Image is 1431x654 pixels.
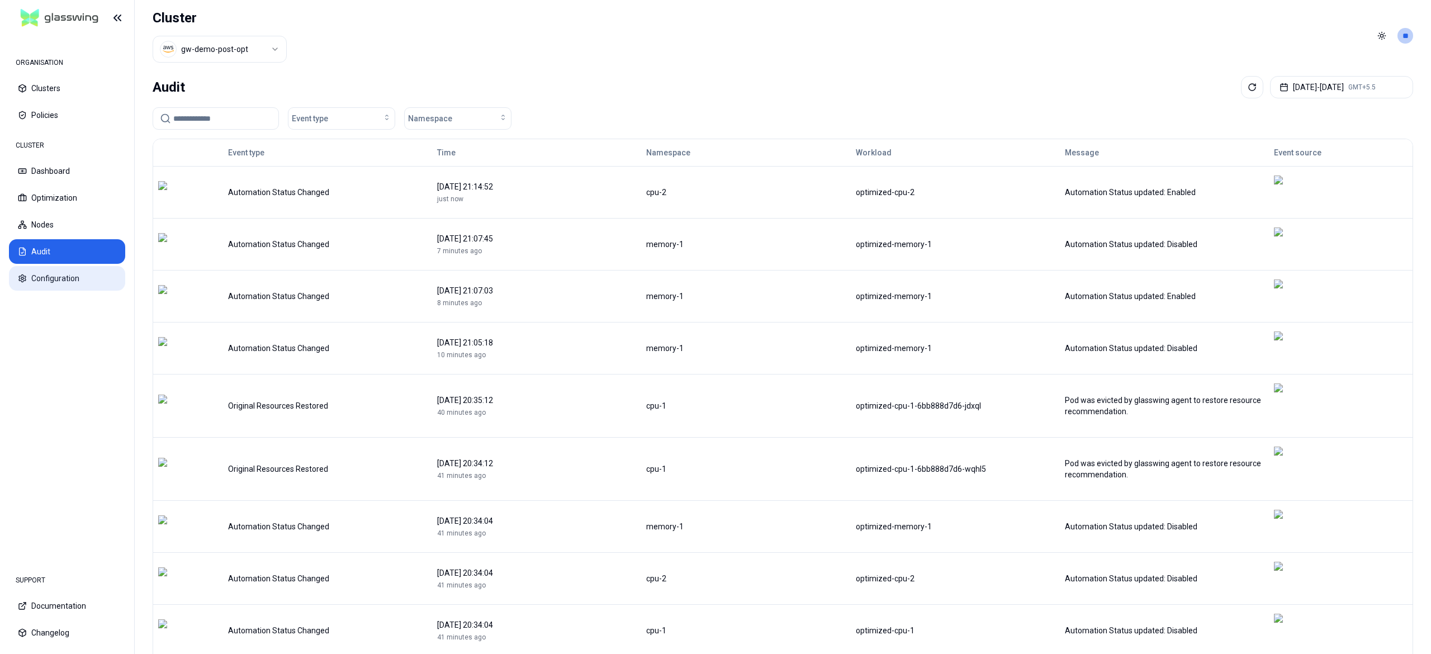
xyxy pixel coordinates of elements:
[153,9,287,27] h1: Cluster
[437,195,463,203] span: just now
[1065,395,1264,417] div: Pod was evicted by glasswing agent to restore resource recommendation.
[1274,447,1291,491] img: kubernetes
[9,569,125,591] div: SUPPORT
[646,291,845,302] div: memory-1
[1274,383,1291,428] img: kubernetes
[856,291,1055,302] div: optimized-memory-1
[437,515,636,527] div: [DATE] 20:34:04
[158,181,172,203] img: info
[437,233,636,244] div: [DATE] 21:07:45
[856,625,1055,636] div: optimized-cpu-1
[153,36,287,63] button: Select a value
[228,187,427,198] div: Automation Status Changed
[1274,176,1291,209] img: glasswing
[1274,614,1291,647] img: glasswing
[228,141,264,164] button: Event type
[856,343,1055,354] div: optimized-memory-1
[437,247,482,255] span: 7 minutes ago
[437,529,486,537] span: 41 minutes ago
[646,400,845,411] div: cpu-1
[288,107,395,130] button: Event type
[1065,625,1264,636] div: Automation Status updated: Disabled
[646,239,845,250] div: memory-1
[16,5,103,31] img: GlassWing
[228,239,427,250] div: Automation Status Changed
[228,625,427,636] div: Automation Status Changed
[9,159,125,183] button: Dashboard
[437,633,486,641] span: 41 minutes ago
[1065,521,1264,532] div: Automation Status updated: Disabled
[856,463,1055,475] div: optimized-cpu-1-6bb888d7d6-wqhl5
[646,343,845,354] div: memory-1
[646,187,845,198] div: cpu-2
[9,134,125,157] div: CLUSTER
[228,463,427,475] div: Original Resources Restored
[856,187,1055,198] div: optimized-cpu-2
[1274,228,1291,261] img: glasswing
[1274,141,1321,164] button: Event source
[437,395,636,406] div: [DATE] 20:35:12
[646,521,845,532] div: memory-1
[437,285,636,296] div: [DATE] 21:07:03
[856,400,1055,411] div: optimized-cpu-1-6bb888d7d6-jdxql
[228,573,427,584] div: Automation Status Changed
[646,141,690,164] button: Namespace
[437,458,636,469] div: [DATE] 20:34:12
[153,76,185,98] div: Audit
[437,567,636,579] div: [DATE] 20:34:04
[1065,239,1264,250] div: Automation Status updated: Disabled
[1274,279,1291,313] img: glasswing
[437,299,482,307] span: 8 minutes ago
[181,44,248,55] div: gw-demo-post-opt
[1274,562,1291,595] img: glasswing
[1274,331,1291,365] img: glasswing
[9,51,125,74] div: ORGANISATION
[856,239,1055,250] div: optimized-memory-1
[437,581,486,589] span: 41 minutes ago
[437,409,486,416] span: 40 minutes ago
[228,291,427,302] div: Automation Status Changed
[163,44,174,55] img: aws
[437,472,486,480] span: 41 minutes ago
[9,103,125,127] button: Policies
[646,625,845,636] div: cpu-1
[158,619,172,642] img: info
[856,573,1055,584] div: optimized-cpu-2
[9,239,125,264] button: Audit
[9,186,125,210] button: Optimization
[1348,83,1376,92] span: GMT+5.5
[1274,510,1291,543] img: glasswing
[1065,458,1264,480] div: Pod was evicted by glasswing agent to restore resource recommendation.
[158,567,172,590] img: info
[158,337,172,359] img: info
[9,620,125,645] button: Changelog
[437,181,636,192] div: [DATE] 21:14:52
[9,594,125,618] button: Documentation
[158,285,172,307] img: info
[856,141,892,164] button: Workload
[1065,291,1264,302] div: Automation Status updated: Enabled
[1065,573,1264,584] div: Automation Status updated: Disabled
[404,107,511,130] button: Namespace
[1065,187,1264,198] div: Automation Status updated: Enabled
[228,343,427,354] div: Automation Status Changed
[437,351,486,359] span: 10 minutes ago
[158,395,172,417] img: info
[856,521,1055,532] div: optimized-memory-1
[292,113,328,124] span: Event type
[228,400,427,411] div: Original Resources Restored
[158,233,172,255] img: info
[646,573,845,584] div: cpu-2
[1270,76,1413,98] button: [DATE]-[DATE]GMT+5.5
[228,521,427,532] div: Automation Status Changed
[1065,141,1099,164] button: Message
[1065,343,1264,354] div: Automation Status updated: Disabled
[437,619,636,631] div: [DATE] 20:34:04
[9,212,125,237] button: Nodes
[646,463,845,475] div: cpu-1
[437,141,456,164] button: Time
[9,266,125,291] button: Configuration
[9,76,125,101] button: Clusters
[437,337,636,348] div: [DATE] 21:05:18
[158,515,172,538] img: info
